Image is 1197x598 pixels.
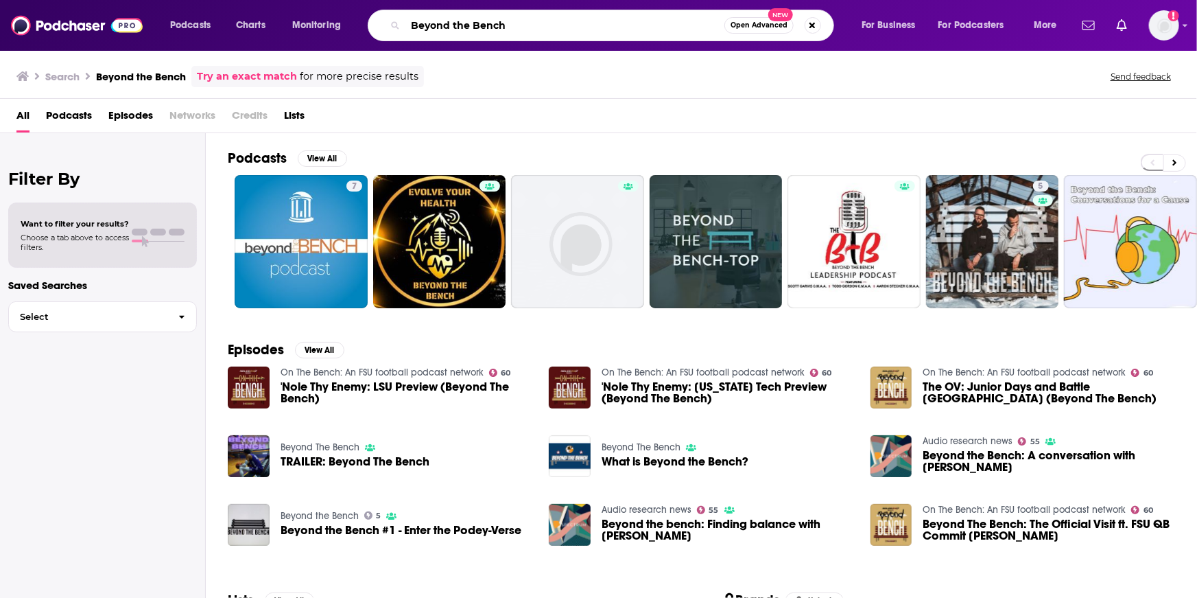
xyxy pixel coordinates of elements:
[1143,507,1153,514] span: 60
[227,14,274,36] a: Charts
[731,22,787,29] span: Open Advanced
[724,17,794,34] button: Open AdvancedNew
[283,14,359,36] button: open menu
[549,504,591,546] a: Beyond the bench: Finding balance with Gavin Rumbaugh
[197,69,297,84] a: Try an exact match
[1131,369,1153,377] a: 60
[852,14,933,36] button: open menu
[1143,370,1153,376] span: 60
[1030,439,1040,445] span: 55
[21,233,129,252] span: Choose a tab above to access filters.
[21,219,129,229] span: Want to filter your results?
[501,370,510,376] span: 60
[1034,16,1057,35] span: More
[602,441,680,453] a: Beyond The Bench
[46,104,92,133] a: Podcasts
[108,104,153,133] a: Episodes
[1149,10,1179,41] button: Show profile menu
[602,367,805,378] a: On The Bench: An FSU football podcast network
[281,441,359,453] a: Beyond The Bench
[405,14,724,36] input: Search podcasts, credits, & more...
[228,150,347,167] a: PodcastsView All
[281,456,429,468] a: TRAILER: Beyond The Bench
[284,104,305,133] a: Lists
[938,16,1004,35] span: For Podcasters
[489,369,511,377] a: 60
[298,150,347,167] button: View All
[709,507,719,514] span: 55
[8,169,197,189] h2: Filter By
[8,301,197,332] button: Select
[822,370,832,376] span: 60
[923,435,1012,447] a: Audio research news
[602,381,854,404] span: 'Nole Thy Enemy: [US_STATE] Tech Preview (Beyond The Bench)
[170,16,211,35] span: Podcasts
[602,518,854,542] a: Beyond the bench: Finding balance with Gavin Rumbaugh
[228,435,270,477] img: TRAILER: Beyond The Bench
[281,381,533,404] a: 'Nole Thy Enemy: LSU Preview (Beyond The Bench)
[929,14,1024,36] button: open menu
[11,12,143,38] a: Podchaser - Follow, Share and Rate Podcasts
[1111,14,1133,37] a: Show notifications dropdown
[549,435,591,477] img: What is Beyond the Bench?
[295,342,344,358] button: View All
[697,506,719,514] a: 55
[923,450,1175,473] a: Beyond the Bench: A conversation with Kristin Sohl
[1018,437,1040,446] a: 55
[292,16,341,35] span: Monitoring
[1131,506,1153,514] a: 60
[923,518,1175,542] a: Beyond The Bench: The Official Visit ft. FSU QB Commit Luke Kromenhoek
[236,16,265,35] span: Charts
[1149,10,1179,41] span: Logged in as patiencebaldacci
[228,341,344,358] a: EpisodesView All
[923,381,1175,404] a: The OV: Junior Days and Battle Miami (Beyond The Bench)
[281,510,359,522] a: Beyond the Bench
[602,518,854,542] span: Beyond the bench: Finding balance with [PERSON_NAME]
[300,69,418,84] span: for more precise results
[352,180,357,194] span: 7
[228,341,284,358] h2: Episodes
[549,367,591,409] img: 'Nole Thy Enemy: Georgia Tech Preview (Beyond The Bench)
[8,279,197,292] p: Saved Searches
[862,16,916,35] span: For Business
[810,369,832,377] a: 60
[281,525,521,536] a: Beyond the Bench #1 - Enter the Podey-Verse
[364,511,381,520] a: 5
[1168,10,1179,21] svg: Add a profile image
[768,8,793,21] span: New
[926,175,1059,308] a: 5
[870,504,912,546] img: Beyond The Bench: The Official Visit ft. FSU QB Commit Luke Kromenhoek
[923,381,1175,404] span: The OV: Junior Days and Battle [GEOGRAPHIC_DATA] (Beyond The Bench)
[16,104,29,133] a: All
[1024,14,1074,36] button: open menu
[376,513,381,519] span: 5
[870,367,912,409] img: The OV: Junior Days and Battle Miami (Beyond The Bench)
[1106,71,1175,82] button: Send feedback
[602,456,748,468] a: What is Beyond the Bench?
[161,14,228,36] button: open menu
[228,504,270,546] img: Beyond the Bench #1 - Enter the Podey-Verse
[235,175,368,308] a: 7
[228,150,287,167] h2: Podcasts
[1033,181,1049,192] a: 5
[96,70,186,83] h3: Beyond the Bench
[870,435,912,477] img: Beyond the Bench: A conversation with Kristin Sohl
[346,181,362,192] a: 7
[228,367,270,409] img: 'Nole Thy Enemy: LSU Preview (Beyond The Bench)
[923,367,1126,378] a: On The Bench: An FSU football podcast network
[169,104,215,133] span: Networks
[45,70,80,83] h3: Search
